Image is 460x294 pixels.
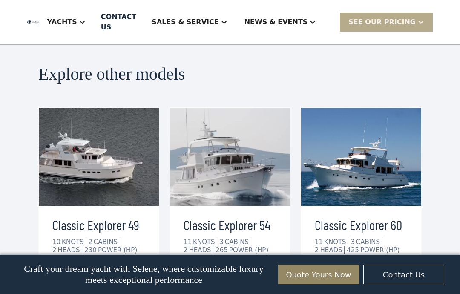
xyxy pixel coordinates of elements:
[229,246,268,254] div: POWER (HP)
[52,246,57,254] div: 2
[38,65,422,84] h2: Explore other models
[225,238,251,246] div: CABINS
[315,214,408,235] h3: Classic Explorer 60
[98,246,137,254] div: POWER (HP)
[184,246,188,254] div: 2
[315,246,319,254] div: 2
[360,246,400,254] div: POWER (HP)
[216,246,228,254] div: 265
[340,13,433,31] div: SEE Our Pricing
[143,5,236,39] div: Sales & Service
[27,20,39,24] img: logo
[47,17,77,27] div: Yachts
[39,5,94,39] div: Yachts
[324,238,348,246] div: KNOTS
[320,246,345,254] div: HEADS
[236,5,325,39] div: News & EVENTS
[52,214,145,235] h3: Classic Explorer 49
[189,246,214,254] div: HEADS
[363,265,444,284] a: Contact Us
[351,238,355,246] div: 3
[193,238,217,246] div: KNOTS
[356,238,382,246] div: CABINS
[62,238,86,246] div: KNOTS
[315,238,323,246] div: 11
[184,214,276,235] h3: Classic Explorer 54
[244,17,308,27] div: News & EVENTS
[52,238,60,246] div: 10
[219,238,224,246] div: 3
[101,12,136,32] div: Contact US
[152,17,218,27] div: Sales & Service
[278,265,359,284] a: Quote Yours Now
[347,246,359,254] div: 425
[348,17,416,27] div: SEE Our Pricing
[16,263,272,285] p: Craft your dream yacht with Selene, where customizable luxury meets exceptional performance
[88,238,92,246] div: 2
[84,246,97,254] div: 230
[184,238,192,246] div: 11
[58,246,83,254] div: HEADS
[94,238,120,246] div: CABINS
